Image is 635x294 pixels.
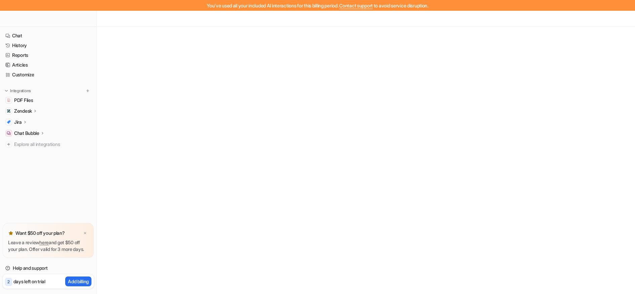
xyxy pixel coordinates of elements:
p: Add billing [68,278,89,285]
p: Zendesk [14,108,32,114]
p: Integrations [10,88,31,94]
img: explore all integrations [5,141,12,148]
button: Add billing [65,277,91,286]
img: Zendesk [7,109,11,113]
p: Jira [14,119,22,125]
a: Customize [3,70,94,79]
button: Integrations [3,87,33,94]
a: here [39,240,49,245]
span: Explore all integrations [14,139,91,150]
a: History [3,41,94,50]
a: PDF FilesPDF Files [3,96,94,105]
img: menu_add.svg [85,88,90,93]
span: PDF Files [14,97,33,104]
a: Reports [3,50,94,60]
p: 2 [7,279,10,285]
img: Jira [7,120,11,124]
p: days left on trial [13,278,45,285]
a: Chat [3,31,94,40]
img: star [8,230,13,236]
a: Articles [3,60,94,70]
p: Want $50 off your plan? [15,230,65,236]
p: Leave a review and get $50 off your plan. Offer valid for 3 more days. [8,239,88,253]
img: x [83,231,87,235]
img: PDF Files [7,98,11,102]
img: Chat Bubble [7,131,11,135]
a: Help and support [3,263,94,273]
a: Explore all integrations [3,140,94,149]
span: Contact support [339,3,373,8]
img: expand menu [4,88,9,93]
p: Chat Bubble [14,130,39,137]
